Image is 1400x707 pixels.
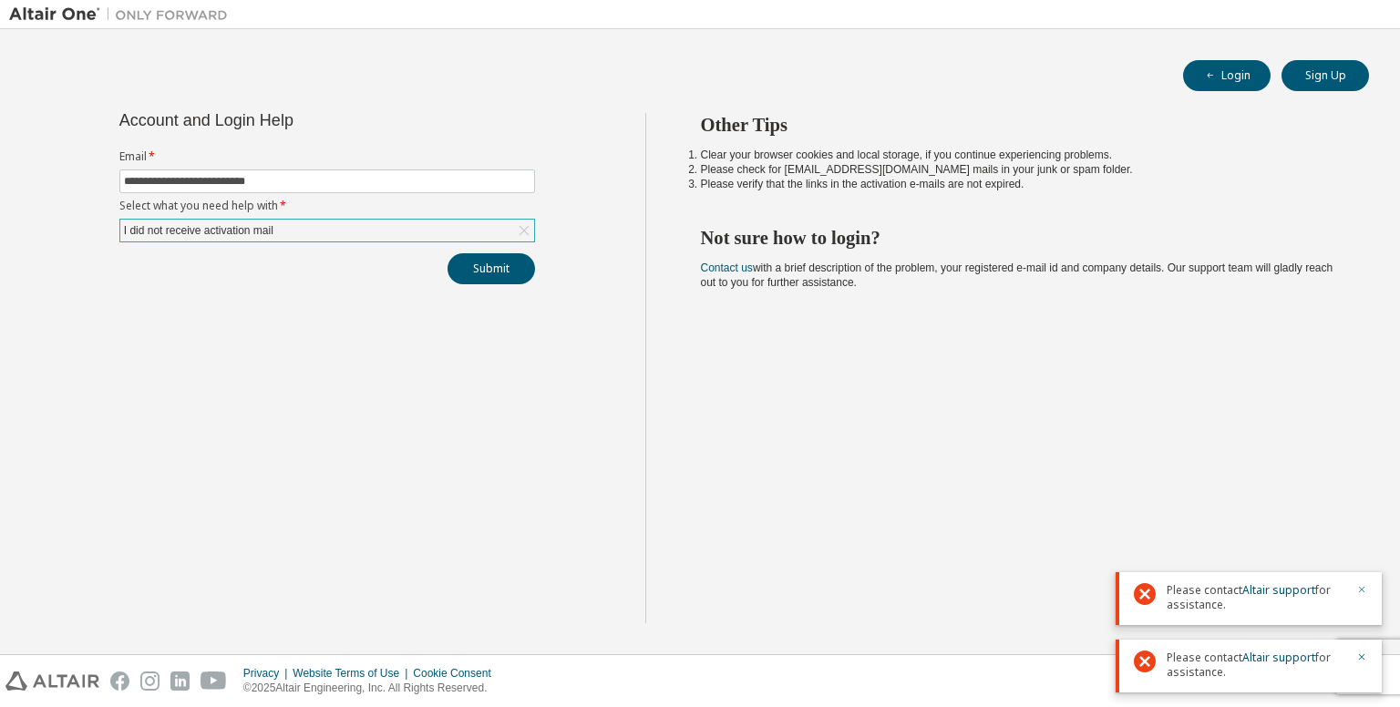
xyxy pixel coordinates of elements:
[140,671,160,691] img: instagram.svg
[9,5,237,24] img: Altair One
[243,666,293,681] div: Privacy
[701,148,1337,162] li: Clear your browser cookies and local storage, if you continue experiencing problems.
[110,671,129,691] img: facebook.svg
[170,671,190,691] img: linkedin.svg
[701,162,1337,177] li: Please check for [EMAIL_ADDRESS][DOMAIN_NAME] mails in your junk or spam folder.
[701,261,1333,289] span: with a brief description of the problem, your registered e-mail id and company details. Our suppo...
[119,199,535,213] label: Select what you need help with
[243,681,502,696] p: © 2025 Altair Engineering, Inc. All Rights Reserved.
[701,177,1337,191] li: Please verify that the links in the activation e-mails are not expired.
[120,220,534,241] div: I did not receive activation mail
[1183,60,1271,91] button: Login
[293,666,413,681] div: Website Terms of Use
[121,220,276,241] div: I did not receive activation mail
[1167,583,1345,612] span: Please contact for assistance.
[1242,650,1315,665] a: Altair support
[1282,60,1369,91] button: Sign Up
[448,253,535,284] button: Submit
[701,226,1337,250] h2: Not sure how to login?
[1242,582,1315,598] a: Altair support
[413,666,501,681] div: Cookie Consent
[119,113,452,128] div: Account and Login Help
[701,261,753,274] a: Contact us
[201,671,227,691] img: youtube.svg
[5,671,99,691] img: altair_logo.svg
[1167,651,1345,680] span: Please contact for assistance.
[701,113,1337,137] h2: Other Tips
[119,149,535,164] label: Email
